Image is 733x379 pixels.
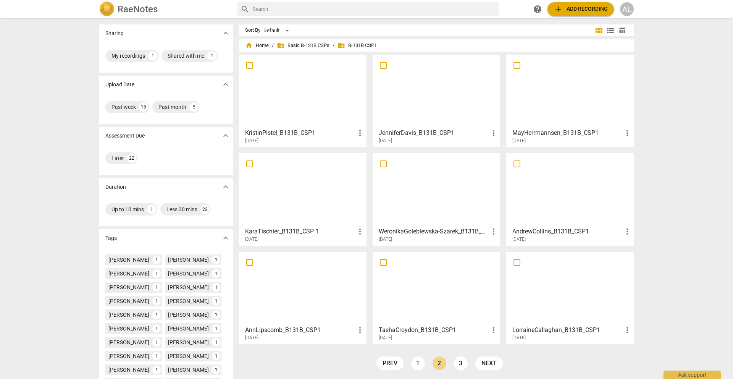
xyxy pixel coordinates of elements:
h3: KristinPistel_B131B_CSP1 [245,128,355,138]
div: 22 [127,154,136,163]
span: / [333,43,334,49]
img: Logo [99,2,115,17]
button: Show more [220,28,231,39]
input: Search [253,3,496,15]
p: Duration [105,183,126,191]
a: next [475,356,503,370]
div: Less 30 mins [166,206,197,213]
span: [DATE] [245,138,258,144]
div: Later [111,154,124,162]
button: List view [605,25,616,36]
span: Home [245,42,269,49]
span: help [533,5,542,14]
div: Shared with me [168,52,204,60]
div: [PERSON_NAME] [168,311,209,319]
a: TashaCroydon_B131B_CSP1[DATE] [375,254,497,341]
a: WeronikaGolebiewska-Szarek_B131B_CSP1[DATE] [375,156,497,242]
div: 1 [152,311,161,319]
div: 1 [152,366,161,374]
div: [PERSON_NAME] [168,366,209,374]
span: more_vert [623,227,632,236]
div: Default [263,24,292,37]
a: LogoRaeNotes [99,2,231,17]
h3: JenniferDavis_B131B_CSP1 [379,128,489,138]
div: 1 [152,256,161,264]
div: My recordings [111,52,145,60]
span: more_vert [489,128,498,138]
h3: KaraTischler_B131B_CSP 1 [245,227,355,236]
span: [DATE] [379,236,392,243]
div: [PERSON_NAME] [108,339,149,346]
div: Sort By [245,28,260,33]
div: [PERSON_NAME] [168,339,209,346]
span: expand_more [221,29,230,38]
a: AnnLipscomb_B131B_CSP1[DATE] [242,254,364,341]
span: home [245,42,253,49]
div: [PERSON_NAME] [168,270,209,277]
span: [DATE] [245,236,258,243]
h3: AnnLipscomb_B131B_CSP1 [245,326,355,335]
h3: AndrewCollins_B131B_CSP1 [512,227,623,236]
span: B-131B CSP1 [337,42,377,49]
h3: LorraineCallaghan_B131B_CSP1 [512,326,623,335]
div: 1 [212,256,220,264]
div: [PERSON_NAME] [168,297,209,305]
div: [PERSON_NAME] [168,352,209,360]
div: Past week [111,103,136,111]
a: JenniferDavis_B131B_CSP1[DATE] [375,57,497,144]
span: view_module [594,26,604,35]
div: 5 [189,102,199,112]
a: prev [376,356,404,370]
span: folder_shared [337,42,345,49]
p: Upload Date [105,81,134,89]
div: [PERSON_NAME] [108,256,149,264]
div: 1 [152,283,161,292]
div: [PERSON_NAME] [108,297,149,305]
a: KristinPistel_B131B_CSP1[DATE] [242,57,364,144]
button: Show more [220,79,231,90]
span: Add recording [554,5,608,14]
div: 1 [212,269,220,278]
a: AndrewCollins_B131B_CSP1[DATE] [509,156,631,242]
div: [PERSON_NAME] [168,256,209,264]
div: [PERSON_NAME] [108,311,149,319]
span: more_vert [489,326,498,335]
span: more_vert [623,128,632,138]
div: 1 [212,297,220,305]
button: AL [620,2,634,16]
button: Upload [547,2,614,16]
a: Page 1 [411,356,425,370]
div: [PERSON_NAME] [108,325,149,332]
div: 1 [152,297,161,305]
div: 1 [207,51,216,60]
p: Sharing [105,29,124,37]
div: [PERSON_NAME] [108,366,149,374]
span: Basic B-131B CSPs [277,42,329,49]
span: add [554,5,563,14]
div: 1 [152,352,161,360]
div: 1 [152,338,161,347]
div: 1 [212,352,220,360]
a: Page 3 [454,356,468,370]
h3: WeronikaGolebiewska-Szarek_B131B_CSP1 [379,227,489,236]
div: Up to 10 mins [111,206,144,213]
span: expand_more [221,182,230,191]
div: 1 [152,269,161,278]
div: 1 [212,338,220,347]
div: [PERSON_NAME] [108,352,149,360]
span: search [241,5,250,14]
p: Tags [105,234,117,242]
button: Show more [220,130,231,141]
span: [DATE] [512,236,526,243]
a: KaraTischler_B131B_CSP 1[DATE] [242,156,364,242]
span: more_vert [355,326,365,335]
div: 18 [139,102,148,112]
a: LorraineCallaghan_B131B_CSP1[DATE] [509,254,631,341]
a: Help [531,2,544,16]
span: more_vert [355,128,365,138]
h2: RaeNotes [118,4,158,15]
p: Assessment Due [105,132,145,140]
span: expand_more [221,80,230,89]
div: 1 [147,205,156,214]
